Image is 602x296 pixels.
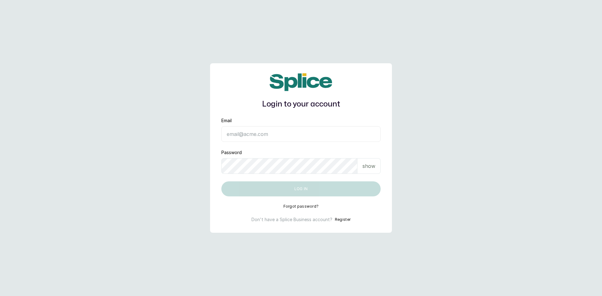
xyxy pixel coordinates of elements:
label: Password [221,149,242,156]
h1: Login to your account [221,99,381,110]
button: Log in [221,181,381,196]
button: Register [335,216,351,223]
input: email@acme.com [221,126,381,142]
p: show [362,162,375,170]
label: Email [221,117,232,124]
p: Don't have a Splice Business account? [251,216,332,223]
button: Forgot password? [283,204,319,209]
